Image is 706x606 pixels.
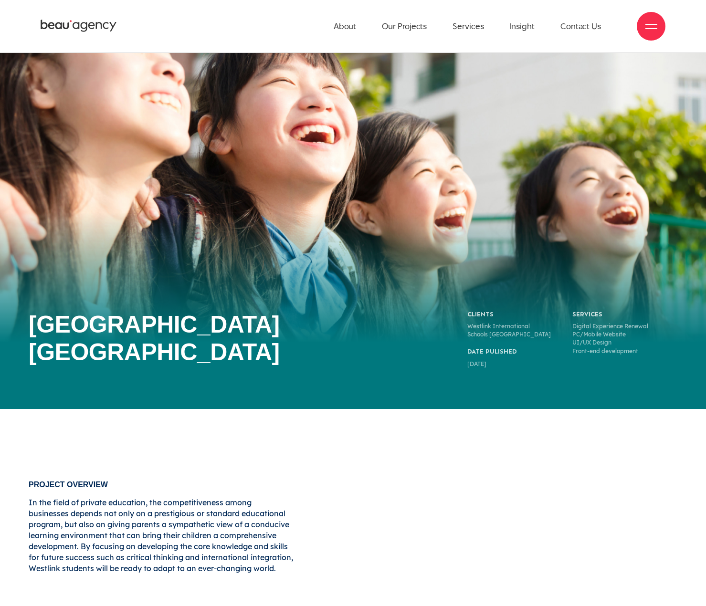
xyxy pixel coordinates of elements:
[467,311,551,319] span: Clients
[29,481,294,489] h2: Project Overview
[572,311,656,319] span: Services
[467,348,551,368] p: [DATE]
[572,311,656,355] p: Digital Experience Renewal PC/Mobile Website UI/UX Design Front-end development
[467,348,551,356] span: Date Pulished
[29,311,403,366] h2: [GEOGRAPHIC_DATA] [GEOGRAPHIC_DATA]
[29,497,294,574] p: In the field of private education, the competitiveness among businesses depends not only on a pre...
[467,311,551,339] p: Westlink International Schools [GEOGRAPHIC_DATA]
